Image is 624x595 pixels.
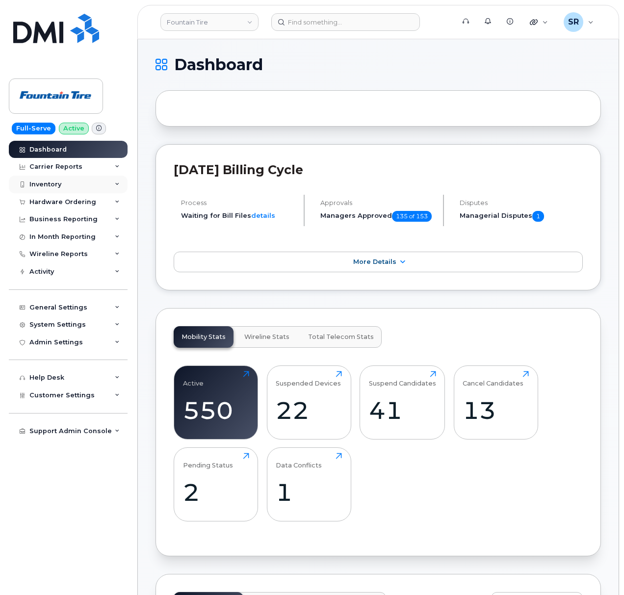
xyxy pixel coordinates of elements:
[353,258,396,265] span: More Details
[369,371,436,434] a: Suspend Candidates41
[181,199,295,207] h4: Process
[369,396,436,425] div: 41
[463,371,529,434] a: Cancel Candidates13
[276,453,342,516] a: Data Conflicts1
[183,396,249,425] div: 550
[308,333,374,341] span: Total Telecom Stats
[183,453,233,469] div: Pending Status
[181,211,295,220] li: Waiting for Bill Files
[174,57,263,72] span: Dashboard
[276,453,322,469] div: Data Conflicts
[276,371,341,387] div: Suspended Devices
[369,371,436,387] div: Suspend Candidates
[183,478,249,507] div: 2
[251,211,275,219] a: details
[532,211,544,222] span: 1
[581,552,617,588] iframe: Messenger Launcher
[276,396,342,425] div: 22
[276,371,342,434] a: Suspended Devices22
[244,333,289,341] span: Wireline Stats
[183,371,249,434] a: Active550
[460,211,583,222] h5: Managerial Disputes
[174,162,583,177] h2: [DATE] Billing Cycle
[463,396,529,425] div: 13
[460,199,583,207] h4: Disputes
[392,211,432,222] span: 135 of 153
[276,478,342,507] div: 1
[320,199,435,207] h4: Approvals
[183,371,204,387] div: Active
[183,453,249,516] a: Pending Status2
[320,211,435,222] h5: Managers Approved
[463,371,523,387] div: Cancel Candidates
